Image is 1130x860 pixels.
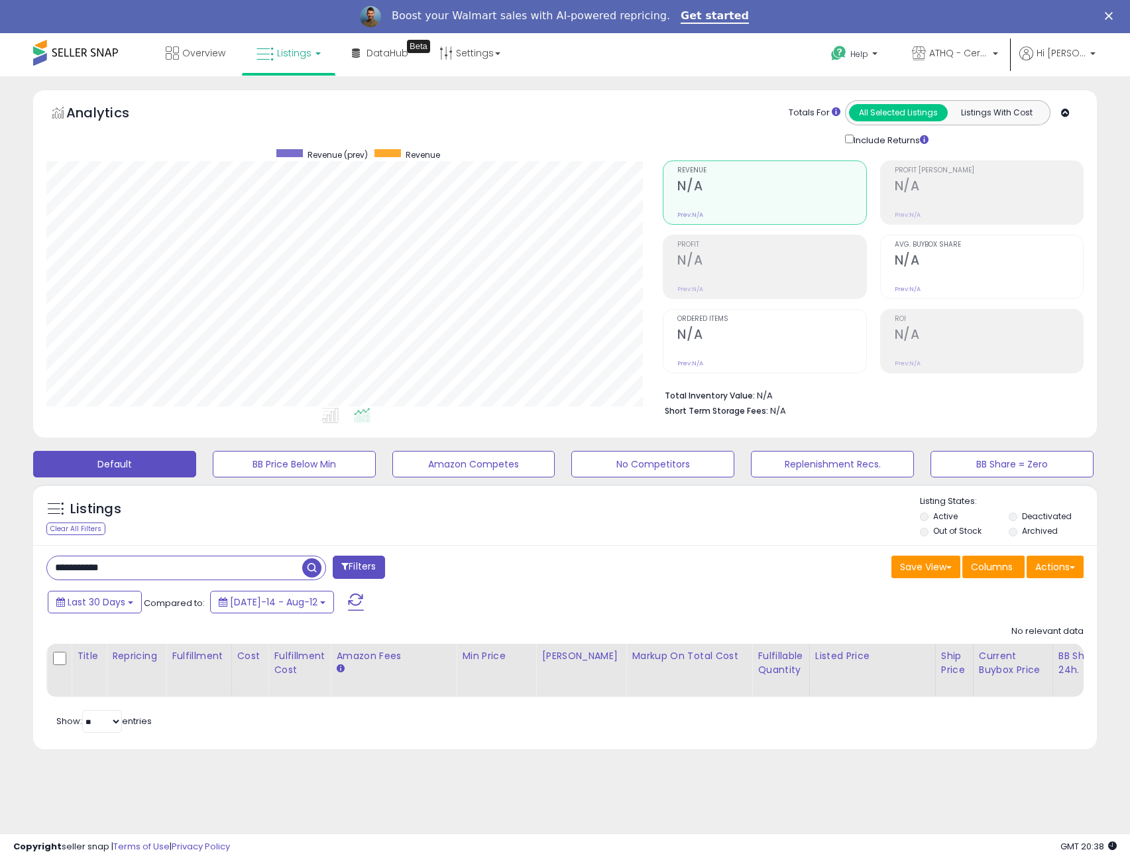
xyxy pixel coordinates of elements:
label: Archived [1022,525,1058,536]
div: Boost your Walmart sales with AI-powered repricing. [392,9,670,23]
span: Ordered Items [677,316,866,323]
a: Listings [247,33,331,73]
span: Profit [677,241,866,249]
a: Overview [156,33,235,73]
h2: N/A [677,253,866,271]
button: Columns [962,556,1025,578]
small: Prev: N/A [895,359,921,367]
a: Help [820,35,891,76]
a: Get started [681,9,749,24]
h5: Analytics [66,103,155,125]
div: Current Buybox Price [979,649,1047,677]
span: Profit [PERSON_NAME] [895,167,1083,174]
a: ATHQ - Certified Refurbished [902,33,1008,76]
img: Profile image for Adrian [360,6,381,27]
button: Listings With Cost [947,104,1046,121]
b: Short Term Storage Fees: [665,405,768,416]
span: Last 30 Days [68,595,125,609]
small: Amazon Fees. [336,663,344,675]
h2: N/A [895,327,1083,345]
div: [PERSON_NAME] [541,649,620,663]
button: Amazon Competes [392,451,555,477]
div: BB Share 24h. [1058,649,1107,677]
span: ROI [895,316,1083,323]
div: Clear All Filters [46,522,105,535]
a: Settings [429,33,510,73]
th: The percentage added to the cost of goods (COGS) that forms the calculator for Min & Max prices. [626,644,752,697]
button: Actions [1027,556,1084,578]
button: All Selected Listings [849,104,948,121]
label: Deactivated [1022,511,1072,522]
div: Markup on Total Cost [632,649,746,663]
button: Replenishment Recs. [751,451,914,477]
h2: N/A [895,253,1083,271]
button: No Competitors [571,451,734,477]
div: Repricing [112,649,160,663]
button: BB Share = Zero [931,451,1094,477]
span: Revenue (prev) [308,149,368,160]
small: Prev: N/A [677,211,703,219]
small: Prev: N/A [677,359,703,367]
label: Out of Stock [933,525,982,536]
small: Prev: N/A [677,285,703,293]
div: Include Returns [835,132,944,147]
span: ATHQ - Certified Refurbished [929,46,989,60]
div: Fulfillment [172,649,225,663]
button: BB Price Below Min [213,451,376,477]
div: Amazon Fees [336,649,451,663]
span: Columns [971,560,1013,574]
div: Listed Price [815,649,930,663]
div: Min Price [462,649,530,663]
h2: N/A [677,327,866,345]
span: Compared to: [144,597,205,609]
span: Overview [182,46,225,60]
button: Last 30 Days [48,591,142,613]
span: Revenue [406,149,440,160]
div: Tooltip anchor [407,40,430,53]
i: Get Help [830,45,847,62]
button: Default [33,451,196,477]
b: Total Inventory Value: [665,390,755,401]
span: Hi [PERSON_NAME] [1037,46,1086,60]
small: Prev: N/A [895,285,921,293]
div: Fulfillable Quantity [758,649,803,677]
span: DataHub [367,46,408,60]
p: Listing States: [920,495,1097,508]
a: DataHub [342,33,418,73]
h5: Listings [70,500,121,519]
a: Hi [PERSON_NAME] [1019,46,1096,76]
small: Prev: N/A [895,211,921,219]
button: Filters [333,556,384,579]
li: N/A [665,387,1074,402]
div: Fulfillment Cost [274,649,325,677]
span: N/A [770,404,786,417]
label: Active [933,511,958,522]
span: Listings [277,46,311,60]
div: Totals For [789,107,840,119]
h2: N/A [677,178,866,196]
button: Save View [891,556,960,578]
button: [DATE]-14 - Aug-12 [210,591,334,613]
span: Help [850,48,868,60]
span: Revenue [677,167,866,174]
div: No relevant data [1011,625,1084,638]
span: [DATE]-14 - Aug-12 [230,595,317,609]
div: Title [77,649,101,663]
h2: N/A [895,178,1083,196]
span: Avg. Buybox Share [895,241,1083,249]
span: Show: entries [56,715,152,727]
div: Close [1105,12,1118,20]
div: Cost [237,649,263,663]
div: Ship Price [941,649,968,677]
